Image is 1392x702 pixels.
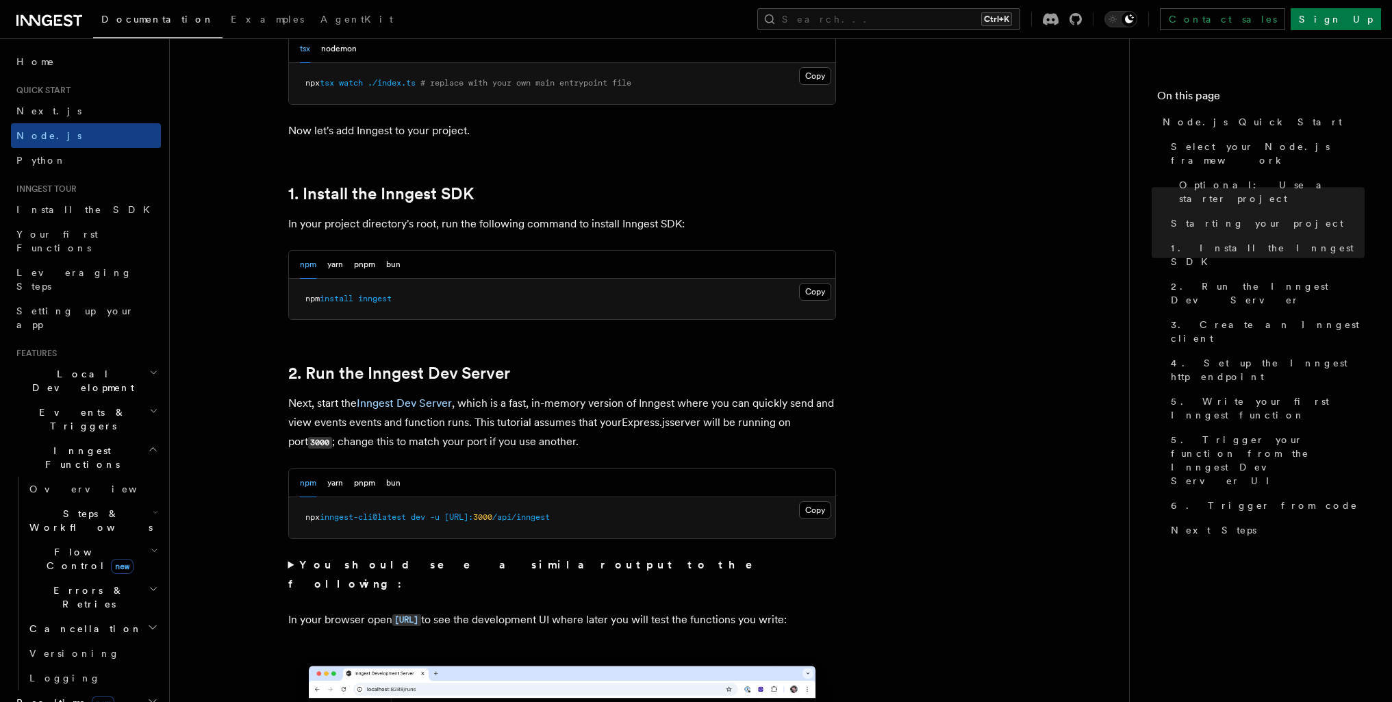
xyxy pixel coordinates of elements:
[320,78,334,88] span: tsx
[288,555,836,594] summary: You should see a similar output to the following:
[11,197,161,222] a: Install the SDK
[386,469,401,497] button: bun
[288,610,836,630] p: In your browser open to see the development UI where later you will test the functions you write:
[1165,427,1365,493] a: 5. Trigger your function from the Inngest Dev Server UI
[1179,178,1365,205] span: Optional: Use a starter project
[11,444,148,471] span: Inngest Functions
[1171,394,1365,422] span: 5. Write your first Inngest function
[354,469,375,497] button: pnpm
[1157,88,1365,110] h4: On this page
[1157,110,1365,134] a: Node.js Quick Start
[300,35,310,63] button: tsx
[29,673,101,684] span: Logging
[799,283,831,301] button: Copy
[111,559,134,574] span: new
[1171,499,1358,512] span: 6. Trigger from code
[368,78,416,88] span: ./index.ts
[799,501,831,519] button: Copy
[16,130,81,141] span: Node.js
[411,512,425,522] span: dev
[300,251,316,279] button: npm
[305,78,320,88] span: npx
[320,14,393,25] span: AgentKit
[11,362,161,400] button: Local Development
[308,437,332,449] code: 3000
[16,305,134,330] span: Setting up your app
[11,99,161,123] a: Next.js
[16,105,81,116] span: Next.js
[357,397,452,410] a: Inngest Dev Server
[11,299,161,337] a: Setting up your app
[1165,493,1365,518] a: 6. Trigger from code
[101,14,214,25] span: Documentation
[11,85,71,96] span: Quick start
[492,512,550,522] span: /api/inngest
[93,4,223,38] a: Documentation
[1165,274,1365,312] a: 2. Run the Inngest Dev Server
[320,512,406,522] span: inngest-cli@latest
[444,512,473,522] span: [URL]:
[1104,11,1137,27] button: Toggle dark mode
[24,666,161,690] a: Logging
[321,35,357,63] button: nodemon
[392,613,421,626] a: [URL]
[24,622,142,636] span: Cancellation
[288,394,836,452] p: Next, start the , which is a fast, in-memory version of Inngest where you can quickly send and vi...
[29,648,120,659] span: Versioning
[327,251,343,279] button: yarn
[16,267,132,292] span: Leveraging Steps
[1171,318,1365,345] span: 3. Create an Inngest client
[24,545,151,573] span: Flow Control
[1171,216,1343,230] span: Starting your project
[1165,312,1365,351] a: 3. Create an Inngest client
[288,121,836,140] p: Now let's add Inngest to your project.
[24,641,161,666] a: Versioning
[757,8,1020,30] button: Search...Ctrl+K
[11,477,161,690] div: Inngest Functions
[11,400,161,438] button: Events & Triggers
[1165,211,1365,236] a: Starting your project
[358,294,392,303] span: inngest
[799,67,831,85] button: Copy
[420,78,631,88] span: # replace with your own main entrypoint file
[11,222,161,260] a: Your first Functions
[327,469,343,497] button: yarn
[11,148,161,173] a: Python
[11,405,149,433] span: Events & Triggers
[473,512,492,522] span: 3000
[16,155,66,166] span: Python
[1165,389,1365,427] a: 5. Write your first Inngest function
[24,540,161,578] button: Flow Controlnew
[1165,236,1365,274] a: 1. Install the Inngest SDK
[1171,241,1365,268] span: 1. Install the Inngest SDK
[1165,134,1365,173] a: Select your Node.js framework
[231,14,304,25] span: Examples
[339,78,363,88] span: watch
[288,214,836,234] p: In your project directory's root, run the following command to install Inngest SDK:
[354,251,375,279] button: pnpm
[24,501,161,540] button: Steps & Workflows
[11,367,149,394] span: Local Development
[981,12,1012,26] kbd: Ctrl+K
[430,512,440,522] span: -u
[1165,518,1365,542] a: Next Steps
[29,484,170,494] span: Overview
[24,584,149,611] span: Errors & Retries
[312,4,401,37] a: AgentKit
[305,294,320,303] span: npm
[320,294,353,303] span: install
[16,55,55,68] span: Home
[1171,433,1365,488] span: 5. Trigger your function from the Inngest Dev Server UI
[16,204,158,215] span: Install the SDK
[24,507,153,534] span: Steps & Workflows
[392,614,421,626] code: [URL]
[1165,351,1365,389] a: 4. Set up the Inngest http endpoint
[11,260,161,299] a: Leveraging Steps
[16,229,98,253] span: Your first Functions
[11,348,57,359] span: Features
[11,49,161,74] a: Home
[1171,356,1365,384] span: 4. Set up the Inngest http endpoint
[11,123,161,148] a: Node.js
[288,364,510,383] a: 2. Run the Inngest Dev Server
[288,558,772,590] strong: You should see a similar output to the following:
